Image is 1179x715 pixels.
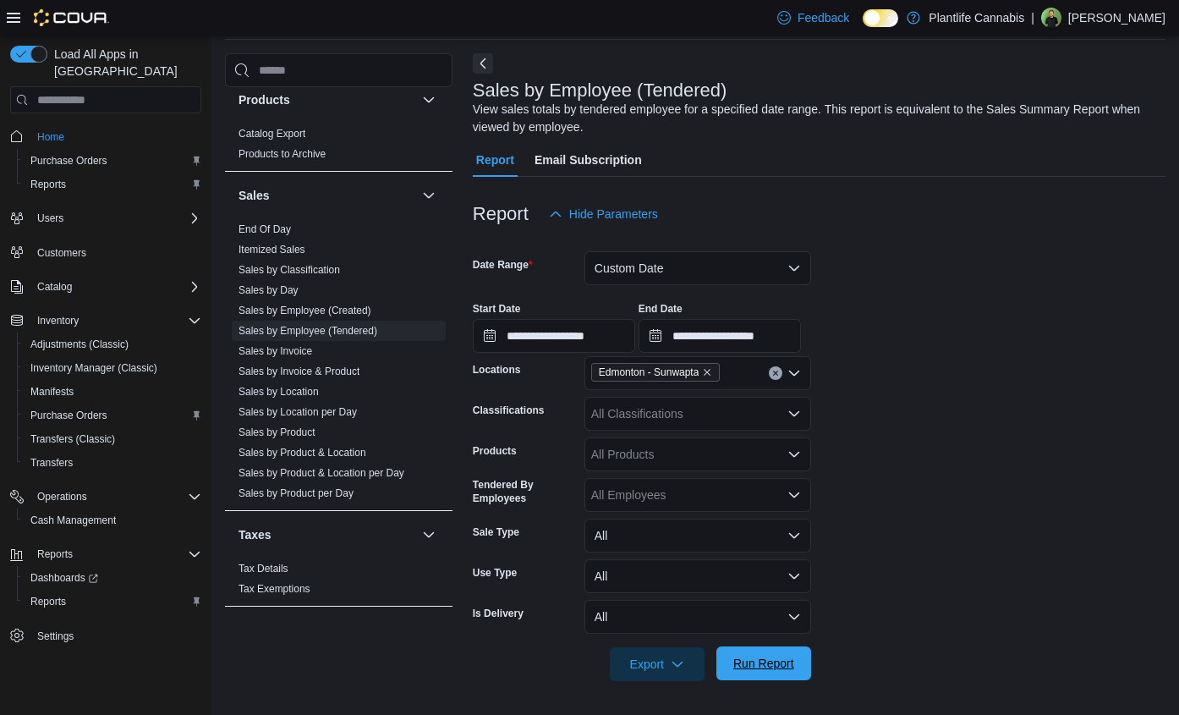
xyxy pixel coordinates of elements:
button: Operations [30,487,94,507]
span: Sales by Product per Day [239,487,354,500]
h3: Report [473,204,529,224]
span: Inventory [30,311,201,331]
span: Reports [37,547,73,561]
input: Press the down key to open a popover containing a calendar. [473,319,635,353]
span: Cash Management [30,514,116,527]
span: Reports [30,544,201,564]
button: Taxes [419,525,439,545]
span: Cash Management [24,510,201,531]
span: Purchase Orders [30,409,107,422]
span: Customers [37,246,86,260]
button: Next [473,53,493,74]
span: Load All Apps in [GEOGRAPHIC_DATA] [47,46,201,80]
button: Inventory [3,309,208,333]
span: Sales by Classification [239,263,340,277]
img: Cova [34,9,109,26]
span: Transfers (Classic) [30,432,115,446]
span: Reports [24,174,201,195]
span: Tax Exemptions [239,582,310,596]
button: Taxes [239,526,415,543]
button: Adjustments (Classic) [17,333,208,356]
span: Manifests [30,385,74,399]
span: Inventory Manager (Classic) [24,358,201,378]
h3: Products [239,91,290,108]
a: Transfers (Classic) [24,429,122,449]
button: Inventory Manager (Classic) [17,356,208,380]
span: Export [620,647,694,681]
a: Sales by Location per Day [239,406,357,418]
label: Sale Type [473,525,519,539]
button: Transfers (Classic) [17,427,208,451]
button: Sales [419,185,439,206]
a: Feedback [770,1,856,35]
a: Sales by Product [239,426,315,438]
button: All [584,600,811,634]
span: Operations [30,487,201,507]
a: Purchase Orders [24,151,114,171]
button: Clear input [769,366,782,380]
div: Taxes [225,558,452,606]
a: Inventory Manager (Classic) [24,358,164,378]
span: Inventory Manager (Classic) [30,361,157,375]
span: Purchase Orders [24,151,201,171]
button: Inventory [30,311,85,331]
a: Products to Archive [239,148,326,160]
p: [PERSON_NAME] [1068,8,1165,28]
span: Home [37,130,64,144]
input: Press the down key to open a popover containing a calendar. [639,319,801,353]
span: Customers [30,242,201,263]
nav: Complex example [10,117,201,692]
button: Reports [17,173,208,196]
button: All [584,559,811,593]
label: Start Date [473,302,521,316]
span: Tax Details [239,562,288,575]
button: Catalog [30,277,79,297]
span: Feedback [798,9,849,26]
span: Purchase Orders [24,405,201,426]
span: Itemized Sales [239,243,305,256]
button: Purchase Orders [17,404,208,427]
a: Sales by Day [239,284,299,296]
button: Products [239,91,415,108]
h3: Sales [239,187,270,204]
span: Email Subscription [535,143,642,177]
span: Sales by Invoice & Product [239,365,359,378]
a: Sales by Classification [239,264,340,276]
span: Dashboards [24,568,201,588]
button: Users [3,206,208,230]
label: Classifications [473,404,545,417]
button: Reports [30,544,80,564]
a: Sales by Product & Location per Day [239,467,404,479]
label: End Date [639,302,683,316]
a: Purchase Orders [24,405,114,426]
button: Reports [3,542,208,566]
span: Users [30,208,201,228]
button: Custom Date [584,251,811,285]
span: Sales by Day [239,283,299,297]
a: Cash Management [24,510,123,531]
span: Operations [37,490,87,503]
label: Use Type [473,566,517,580]
span: Sales by Location per Day [239,405,357,419]
span: Users [37,212,63,225]
a: Transfers [24,453,80,473]
span: Sales by Location [239,385,319,399]
a: Sales by Employee (Created) [239,305,371,316]
span: Hide Parameters [569,206,658,223]
label: Is Delivery [473,607,524,620]
p: Plantlife Cannabis [929,8,1024,28]
span: Catalog [30,277,201,297]
a: Tax Details [239,563,288,575]
span: Products to Archive [239,147,326,161]
button: Sales [239,187,415,204]
button: Transfers [17,451,208,475]
span: Sales by Employee (Tendered) [239,324,377,338]
p: | [1031,8,1034,28]
span: Sales by Product & Location per Day [239,466,404,480]
a: Manifests [24,382,80,402]
span: Sales by Product [239,426,315,439]
a: End Of Day [239,223,291,235]
span: Run Report [733,655,794,672]
button: Remove Edmonton - Sunwapta from selection in this group [702,367,712,377]
span: Settings [30,625,201,646]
